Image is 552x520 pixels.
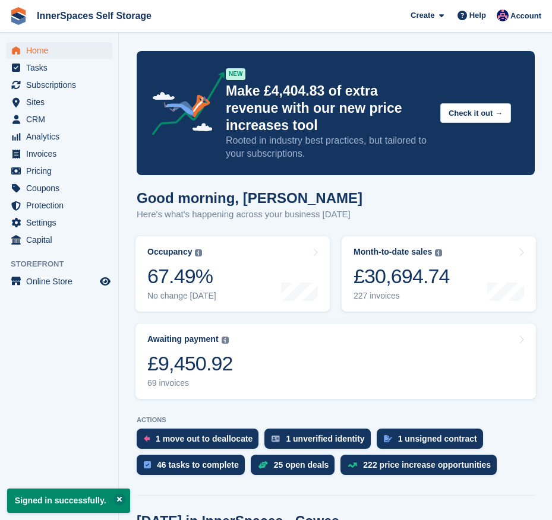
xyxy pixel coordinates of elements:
a: menu [6,180,112,196]
p: ACTIONS [137,416,535,424]
a: Awaiting payment £9,450.92 69 invoices [135,324,536,399]
span: Account [510,10,541,22]
a: 222 price increase opportunities [340,455,503,481]
img: verify_identity-adf6edd0f0f0b5bbfe63781bf79b02c33cf7c696d77639b501bdc392416b5a36.svg [272,435,280,442]
a: 25 open deals [251,455,341,481]
span: Storefront [11,258,118,270]
a: menu [6,77,112,93]
a: menu [6,273,112,290]
span: Subscriptions [26,77,97,93]
span: Home [26,42,97,59]
span: Help [469,9,486,21]
div: Awaiting payment [147,334,219,344]
p: Rooted in industry best practices, but tailored to your subscriptions. [226,134,431,160]
span: Tasks [26,59,97,76]
span: Online Store [26,273,97,290]
a: Month-to-date sales £30,694.74 227 invoices [342,236,536,312]
span: Coupons [26,180,97,196]
img: move_outs_to_deallocate_icon-f764333ba52eb49d3ac5e1228854f67142a1ed5810a6f6cc68b1a99e826820c5.svg [144,435,150,442]
a: 1 unverified identity [264,429,376,455]
a: menu [6,111,112,128]
div: 1 unsigned contract [398,434,477,443]
div: £30,694.74 [354,264,450,288]
div: 69 invoices [147,378,233,388]
h1: Good morning, [PERSON_NAME] [137,190,362,206]
p: Signed in successfully. [7,489,130,513]
div: No change [DATE] [147,291,216,301]
a: menu [6,197,112,214]
div: Occupancy [147,247,192,257]
div: 227 invoices [354,291,450,301]
a: menu [6,214,112,231]
span: CRM [26,111,97,128]
span: Invoices [26,145,97,162]
img: icon-info-grey-7440780725fd019a000dd9b08b2336e03edf1995a4989e88bcd33f0948082b44.svg [435,249,442,256]
a: 1 move out to deallocate [137,429,264,455]
img: stora-icon-8386f47178a22dfd0bd8f6a31ec36ba5ce8667c1dd55bd0f319d3a0aa187defe.svg [10,7,27,25]
img: icon-info-grey-7440780725fd019a000dd9b08b2336e03edf1995a4989e88bcd33f0948082b44.svg [195,249,202,256]
a: menu [6,42,112,59]
button: Check it out → [440,103,511,123]
div: 1 unverified identity [286,434,364,443]
a: menu [6,94,112,110]
span: Pricing [26,163,97,179]
img: price-adjustments-announcement-icon-8257ccfd72463d97f412b2fc003d46551f7dbcb40ab6d574587a9cd5c0d94... [142,72,225,139]
a: 1 unsigned contract [377,429,489,455]
a: menu [6,59,112,76]
div: NEW [226,68,245,80]
span: Capital [26,232,97,248]
a: menu [6,128,112,145]
span: Analytics [26,128,97,145]
div: 67.49% [147,264,216,288]
div: Month-to-date sales [354,247,432,257]
img: contract_signature_icon-13c848040528278c33f63329250d36e43548de30e8caae1d1a13099fd9432cc5.svg [384,435,392,442]
span: Settings [26,214,97,231]
div: £9,450.92 [147,351,233,376]
p: Here's what's happening across your business [DATE] [137,208,362,221]
a: menu [6,145,112,162]
a: Preview store [98,274,112,288]
a: menu [6,232,112,248]
img: deal-1b604bf984904fb50ccaf53a9ad4b4a5d6e5aea283cecdc64d6e3604feb123c2.svg [258,461,268,469]
div: 46 tasks to complete [157,460,239,470]
img: price_increase_opportunities-93ffe204e8149a01c8c9dc8f82e8f89637d9d84a8eef4429ea346261dce0b2c0.svg [348,462,357,468]
a: InnerSpaces Self Storage [32,6,156,26]
div: 25 open deals [274,460,329,470]
div: 1 move out to deallocate [156,434,253,443]
div: 222 price increase opportunities [363,460,491,470]
span: Create [411,9,434,21]
img: icon-info-grey-7440780725fd019a000dd9b08b2336e03edf1995a4989e88bcd33f0948082b44.svg [222,337,229,344]
img: task-75834270c22a3079a89374b754ae025e5fb1db73e45f91037f5363f120a921f8.svg [144,461,151,468]
a: Occupancy 67.49% No change [DATE] [135,236,330,312]
span: Sites [26,94,97,110]
p: Make £4,404.83 of extra revenue with our new price increases tool [226,83,431,134]
img: Dominic Hampson [497,9,509,21]
a: menu [6,163,112,179]
span: Protection [26,197,97,214]
a: 46 tasks to complete [137,455,251,481]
